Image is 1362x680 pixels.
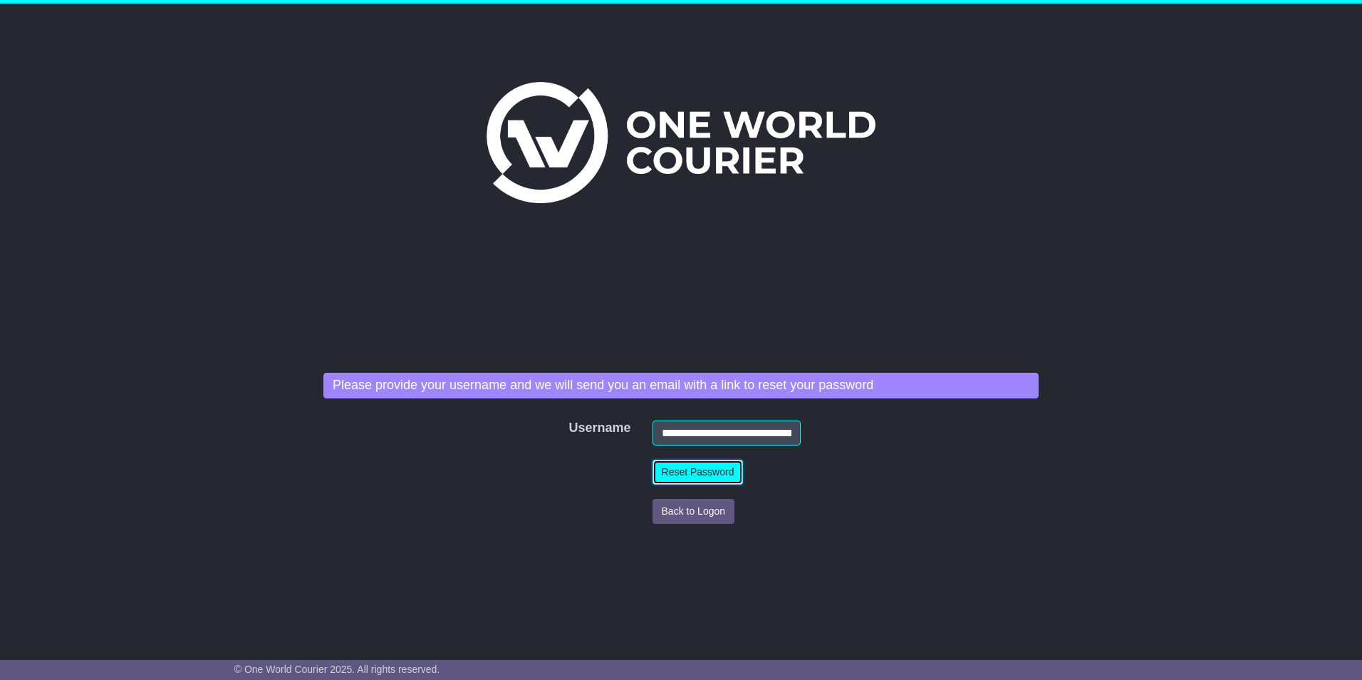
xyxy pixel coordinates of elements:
[561,421,581,436] label: Username
[234,664,440,675] span: © One World Courier 2025. All rights reserved.
[653,499,735,524] button: Back to Logon
[323,373,1039,398] div: Please provide your username and we will send you an email with a link to reset your password
[653,460,744,485] button: Reset Password
[487,82,875,203] img: One World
